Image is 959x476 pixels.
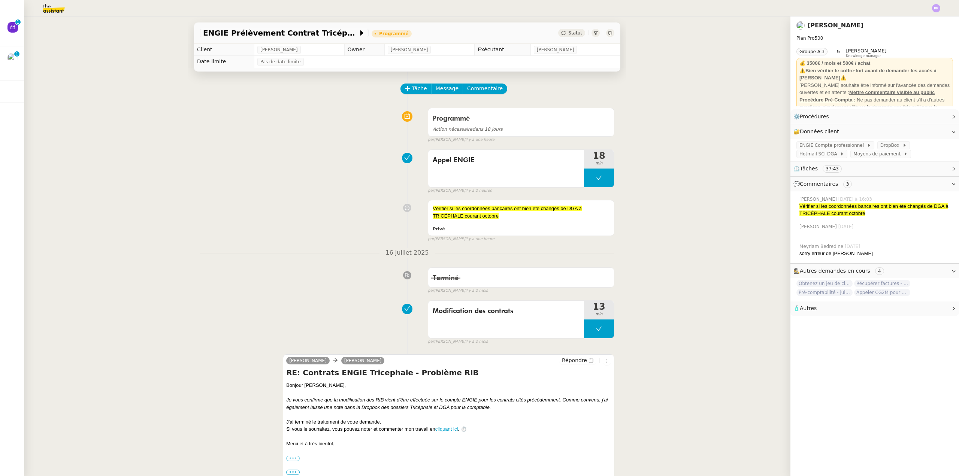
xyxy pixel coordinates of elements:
span: 16 juillet 2025 [379,248,435,258]
span: [DATE] à 16:03 [838,196,874,203]
span: [PERSON_NAME] [799,223,838,230]
span: Obtenez un jeu de clefs pour la cave [796,280,853,287]
small: [PERSON_NAME] [428,188,491,194]
div: 🕵️Autres demandes en cours 4 [790,264,959,278]
span: par [428,339,434,345]
div: sorry erreur de [PERSON_NAME] [799,250,953,257]
nz-tag: 37:43 [823,165,842,173]
div: Programmé [379,31,409,36]
span: [PERSON_NAME] [289,358,327,363]
a: [PERSON_NAME] [341,357,385,364]
span: [PERSON_NAME] [537,46,574,54]
span: Pré-comptabilité - juillet / aout 2025 [796,289,853,296]
span: min [584,160,614,167]
div: 💬Commentaires 3 [790,177,959,191]
span: ⚙️ [793,112,832,121]
span: 💬 [793,181,855,187]
strong: 💰 3500€ / mois et 500€ / achat [799,60,870,66]
img: users%2FfjlNmCTkLiVoA3HQjY3GA5JXGxb2%2Favatar%2Fstarofservice_97480retdsc0392.png [7,53,18,63]
span: Action nécessaire [433,127,472,132]
span: il y a 2 mois [465,288,488,294]
span: [PERSON_NAME] [260,46,298,54]
span: [PERSON_NAME] [846,48,887,54]
span: ENGIE Compte professionnel [799,142,867,149]
span: par [428,137,434,143]
span: Procédures [800,113,829,119]
div: ⏲️Tâches 37:43 [790,161,959,176]
a: cliquant ici [435,426,458,432]
span: 18 [584,151,614,160]
span: Tâche [412,84,427,93]
div: J'ai terminé le traitement de votre demande. [286,418,611,426]
span: Répondre [562,357,587,364]
span: 🔐 [793,127,842,136]
span: Autres demandes en cours [800,268,870,274]
button: Message [431,84,463,94]
span: 13 [584,302,614,311]
button: Tâche [400,84,432,94]
span: Vérifier si les coordonnées bancaires ont bien été changés de DGA à TRICÉPHALE courant octobre [799,203,948,216]
span: Commentaires [800,181,838,187]
span: Plan Pro [796,36,814,41]
span: ⏲️ [793,166,848,172]
nz-tag: Groupe A.3 [796,48,828,55]
span: Moyens de paiement [853,150,903,158]
small: [PERSON_NAME] [428,339,488,345]
span: ENGIE Prélèvement Contrat Tricéphale [203,29,358,37]
span: Hotmail SCI DGA [799,150,840,158]
span: Modification des contrats [433,306,580,317]
app-user-label: Knowledge manager [846,48,887,58]
span: Récupérer factures - septembre 2025 [854,280,910,287]
span: ••• [286,470,300,475]
span: Données client [800,128,839,134]
button: Commentaire [463,84,507,94]
span: Appel ENGIE [433,155,580,166]
small: [PERSON_NAME] [428,236,494,242]
span: Commentaire [467,84,503,93]
span: Message [436,84,459,93]
td: Client [194,44,254,56]
span: par [428,236,434,242]
td: Owner [344,44,384,56]
nz-tag: 4 [875,267,884,275]
small: [PERSON_NAME] [428,137,494,143]
span: Programmé [433,115,470,122]
span: [DATE] [845,243,862,250]
div: ⚙️Procédures [790,109,959,124]
img: users%2FME7CwGhkVpexbSaUxoFyX6OhGQk2%2Favatar%2Fe146a5d2-1708-490f-af4b-78e736222863 [796,21,805,30]
span: il y a une heure [465,137,494,143]
span: Vérifier si les coordonnées bancaires ont bien été changés de DGA à TRICÉPHALE courant octobre [433,206,581,219]
small: [PERSON_NAME] [428,288,488,294]
div: Ne pas demander au client s'il a d'autres questions, simplement clôturer la demande une fois qu'i... [799,96,950,118]
span: min [584,311,614,318]
p: 1 [16,19,19,26]
span: 🧴 [793,305,817,311]
span: 🕵️ [793,268,887,274]
p: 1 [15,51,18,58]
span: DropBox [880,142,902,149]
span: il y a 2 heures [465,188,492,194]
span: Terminé [433,275,459,282]
span: dans 18 jours [433,127,503,132]
u: Mettre commentaire visible au public [849,90,935,95]
span: par [428,188,434,194]
span: Appeler CG2M pour suivi de signification [854,289,910,296]
span: Pas de date limite [260,58,301,66]
span: Meyriam Bedredine [799,243,845,250]
div: [PERSON_NAME] souhaite être informé sur l'avancée des demandes ouvertes et en attente : [799,82,950,96]
div: ⚠️ ⚠️ [799,67,950,82]
span: [PERSON_NAME] [799,196,838,203]
a: [PERSON_NAME] [808,22,863,29]
h4: RE: Contrats ENGIE Tricephale - Problème RIB [286,367,611,378]
span: 500 [814,36,823,41]
b: Privé [433,227,445,231]
span: il y a 2 mois [465,339,488,345]
nz-badge-sup: 1 [15,19,21,25]
span: Tâches [800,166,818,172]
nz-tag: 3 [843,181,852,188]
div: 🔐Données client [790,124,959,139]
span: il y a une heure [465,236,494,242]
label: ••• [286,456,300,461]
strong: Bien vérifier le coffre-fort avant de demander les accès à [PERSON_NAME] [799,68,937,81]
span: [PERSON_NAME] [391,46,428,54]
